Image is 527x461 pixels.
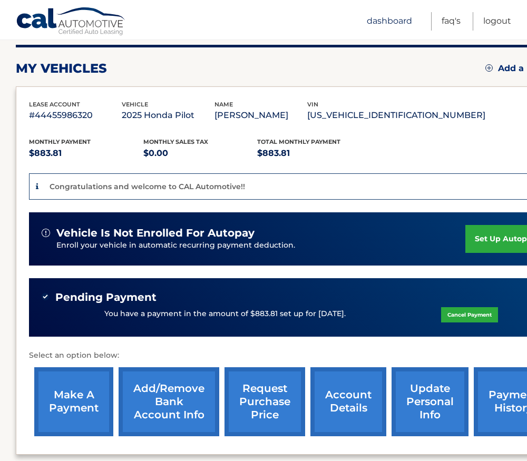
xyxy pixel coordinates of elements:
[29,138,91,145] span: Monthly Payment
[214,108,307,123] p: [PERSON_NAME]
[143,138,208,145] span: Monthly sales Tax
[257,146,372,161] p: $883.81
[310,367,386,436] a: account details
[42,293,49,300] img: check-green.svg
[483,12,511,31] a: Logout
[50,182,245,191] p: Congratulations and welcome to CAL Automotive!!
[34,367,113,436] a: make a payment
[56,227,255,240] span: vehicle is not enrolled for autopay
[55,291,157,304] span: Pending Payment
[16,7,126,37] a: Cal Automotive
[441,307,498,322] a: Cancel Payment
[307,108,485,123] p: [US_VEHICLE_IDENTIFICATION_NUMBER]
[104,308,346,320] p: You have a payment in the amount of $883.81 set up for [DATE].
[119,367,219,436] a: Add/Remove bank account info
[214,101,233,108] span: name
[225,367,305,436] a: request purchase price
[442,12,461,31] a: FAQ's
[307,101,318,108] span: vin
[29,146,143,161] p: $883.81
[16,61,107,76] h2: my vehicles
[29,101,80,108] span: lease account
[56,240,465,251] p: Enroll your vehicle in automatic recurring payment deduction.
[29,108,122,123] p: #44455986320
[143,146,258,161] p: $0.00
[485,64,493,72] img: add.svg
[257,138,340,145] span: Total Monthly Payment
[367,12,412,31] a: Dashboard
[392,367,469,436] a: update personal info
[122,108,214,123] p: 2025 Honda Pilot
[42,229,50,237] img: alert-white.svg
[122,101,148,108] span: vehicle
